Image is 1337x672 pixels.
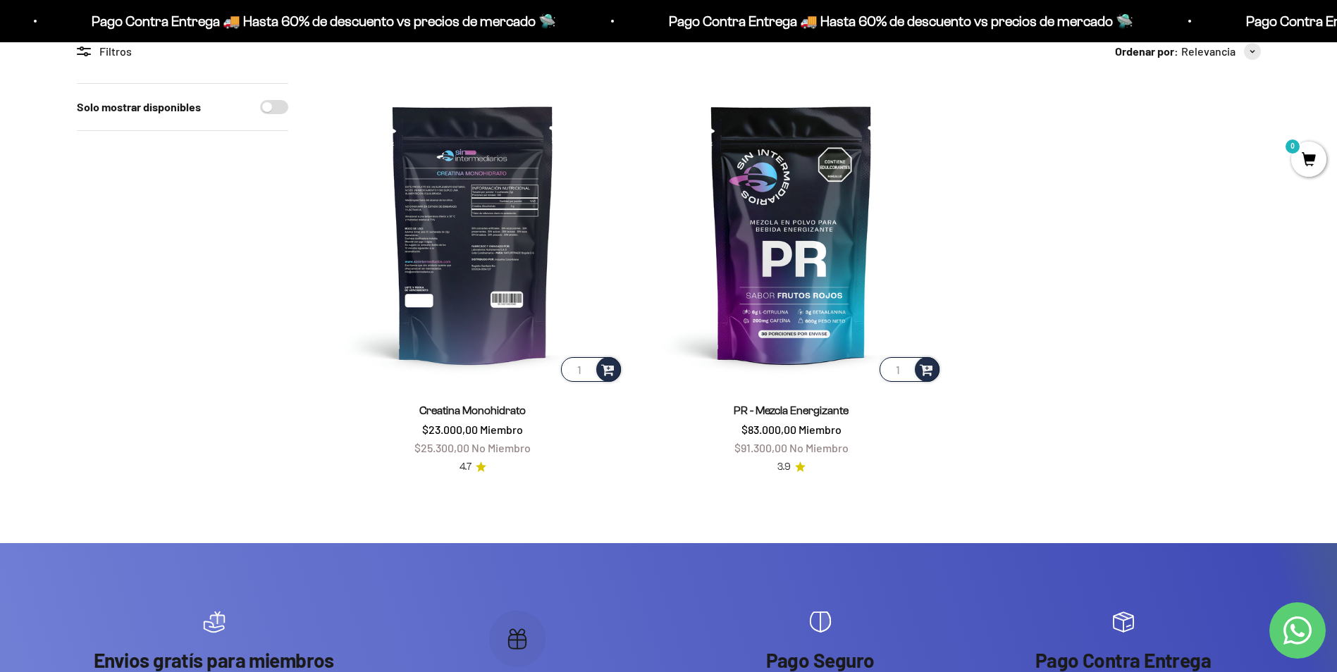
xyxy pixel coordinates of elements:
[422,423,478,436] span: $23.000,00
[419,404,526,416] a: Creatina Monohidrato
[734,441,787,454] span: $91.300,00
[77,42,288,61] div: Filtros
[472,441,531,454] span: No Miembro
[60,10,524,32] p: Pago Contra Entrega 🚚 Hasta 60% de descuento vs precios de mercado 🛸
[460,459,486,475] a: 4.74.7 de 5.0 estrellas
[1291,153,1326,168] a: 0
[734,404,849,416] a: PR - Mezcla Energizante
[322,83,624,385] img: Creatina Monohidrato
[1181,42,1236,61] span: Relevancia
[799,423,842,436] span: Miembro
[77,98,201,116] label: Solo mostrar disponibles
[480,423,523,436] span: Miembro
[637,10,1102,32] p: Pago Contra Entrega 🚚 Hasta 60% de descuento vs precios de mercado 🛸
[1284,138,1301,155] mark: 0
[741,423,796,436] span: $83.000,00
[777,459,806,475] a: 3.93.9 de 5.0 estrellas
[777,459,791,475] span: 3.9
[789,441,849,454] span: No Miembro
[1181,42,1261,61] button: Relevancia
[460,459,472,475] span: 4.7
[1115,42,1178,61] span: Ordenar por:
[414,441,469,454] span: $25.300,00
